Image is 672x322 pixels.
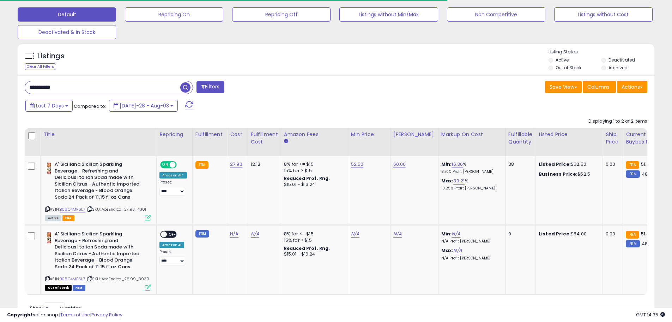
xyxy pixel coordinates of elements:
span: Last 7 Days [36,102,64,109]
button: Repricing On [125,7,223,22]
a: N/A [393,230,402,238]
small: Amazon Fees. [284,138,288,145]
span: 51.49 [641,161,653,168]
small: FBM [195,230,209,238]
a: N/A [452,230,460,238]
label: Out of Stock [556,65,581,71]
span: [DATE]-28 - Aug-03 [120,102,169,109]
span: 48.99 [642,171,655,177]
b: Listed Price: [539,230,571,237]
div: Amazon AI [159,242,184,248]
div: Current Buybox Price [626,131,662,146]
p: Listing States: [549,49,654,55]
span: OFF [176,162,187,168]
a: N/A [351,230,359,238]
a: Privacy Policy [91,311,122,318]
b: A' Siciliana Sicilian Sparkling Beverage - Refreshing and Delicious Italian Soda made with Sicili... [55,161,140,202]
a: N/A [453,247,462,254]
small: FBM [626,240,640,247]
button: Last 7 Days [25,100,73,112]
a: 39.21 [453,177,465,185]
div: Fulfillable Quantity [508,131,533,146]
div: $15.01 - $16.24 [284,251,343,257]
p: 8.70% Profit [PERSON_NAME] [441,169,500,174]
a: 60.00 [393,161,406,168]
button: Filters [196,81,224,93]
small: FBA [626,161,639,169]
div: % [441,161,500,174]
div: Ship Price [606,131,620,146]
b: Min: [441,161,452,168]
button: Default [18,7,116,22]
div: Cost [230,131,245,138]
span: ON [161,162,170,168]
span: FBM [73,285,85,291]
div: 8% for <= $15 [284,161,343,168]
small: FBA [195,161,208,169]
b: Max: [441,247,454,254]
b: Reduced Prof. Rng. [284,245,330,251]
div: Preset: [159,180,187,196]
div: % [441,178,500,191]
span: 51.49 [641,230,653,237]
b: Min: [441,230,452,237]
b: Listed Price: [539,161,571,168]
b: Reduced Prof. Rng. [284,175,330,181]
img: 41pf49wG2LL._SL40_.jpg [45,231,53,245]
button: Deactivated & In Stock [18,25,116,39]
div: 0.00 [606,161,617,168]
span: 2025-08-11 14:35 GMT [636,311,665,318]
div: 15% for > $15 [284,237,343,244]
div: 12.12 [251,161,276,168]
button: Non Competitive [447,7,545,22]
div: 0 [508,231,530,237]
a: N/A [251,230,259,238]
div: 15% for > $15 [284,168,343,174]
a: B08C4MP6L7 [60,276,85,282]
div: Amazon AI * [159,172,187,178]
span: FBA [62,215,74,221]
div: ASIN: [45,161,151,220]
div: $15.01 - $16.24 [284,182,343,188]
a: N/A [230,230,238,238]
div: ASIN: [45,231,151,290]
th: The percentage added to the cost of goods (COGS) that forms the calculator for Min & Max prices. [438,128,505,156]
div: 38 [508,161,530,168]
span: Columns [587,83,610,90]
p: N/A Profit [PERSON_NAME] [441,256,500,261]
strong: Copyright [7,311,33,318]
p: 18.25% Profit [PERSON_NAME] [441,186,500,191]
div: Min Price [351,131,387,138]
b: A' Siciliana Sicilian Sparkling Beverage - Refreshing and Delicious Italian Soda made with Sicili... [55,231,140,272]
button: Repricing Off [232,7,331,22]
span: All listings currently available for purchase on Amazon [45,215,61,221]
h5: Listings [37,51,65,61]
label: Active [556,57,569,63]
div: Markup on Cost [441,131,502,138]
div: Displaying 1 to 2 of 2 items [588,118,647,125]
label: Deactivated [609,57,635,63]
div: $52.5 [539,171,597,177]
small: FBM [626,170,640,178]
div: $52.50 [539,161,597,168]
label: Archived [609,65,628,71]
span: | SKU: AceEndica_27.93_4301 [86,206,146,212]
div: 8% for <= $15 [284,231,343,237]
button: Listings without Min/Max [339,7,438,22]
span: 48.99 [642,240,655,247]
div: Amazon Fees [284,131,345,138]
div: Repricing [159,131,189,138]
div: [PERSON_NAME] [393,131,435,138]
button: Save View [545,81,582,93]
img: 41pf49wG2LL._SL40_.jpg [45,161,53,175]
div: Title [43,131,153,138]
div: $54.00 [539,231,597,237]
div: Listed Price [539,131,600,138]
a: 27.93 [230,161,242,168]
div: Fulfillment [195,131,224,138]
div: seller snap | | [7,312,122,318]
button: Actions [617,81,647,93]
b: Max: [441,177,454,184]
div: Clear All Filters [25,63,56,70]
span: | SKU: AceEndica_26.99_3939 [86,276,150,282]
